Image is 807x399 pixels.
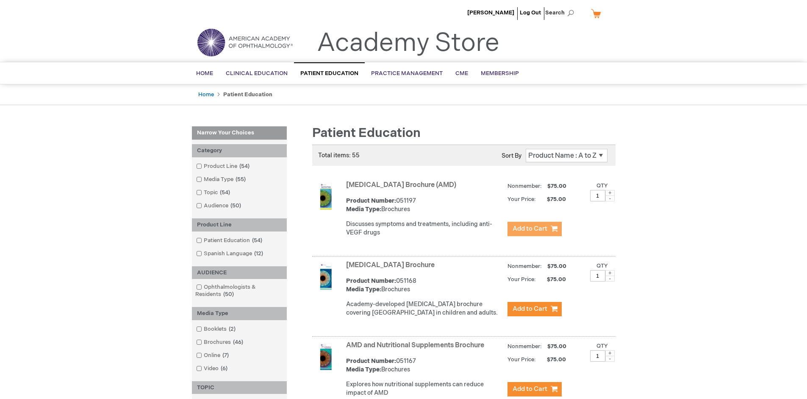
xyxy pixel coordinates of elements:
span: Search [545,4,577,21]
span: 54 [250,237,264,244]
strong: Your Price: [507,196,536,203]
p: Academy-developed [MEDICAL_DATA] brochure covering [GEOGRAPHIC_DATA] in children and adults. [346,300,503,317]
label: Qty [596,262,608,269]
a: Media Type55 [194,176,249,184]
strong: Patient Education [223,91,272,98]
span: Add to Cart [513,305,547,313]
strong: Media Type: [346,206,381,213]
div: Media Type [192,307,287,320]
span: Patient Education [300,70,358,77]
span: 50 [221,291,236,298]
div: 051197 Brochures [346,197,503,214]
span: Add to Cart [513,385,547,393]
strong: Your Price: [507,356,536,363]
span: Patient Education [312,126,421,141]
span: 2 [227,326,238,332]
a: Patient Education54 [194,237,266,245]
div: Category [192,144,287,157]
img: Amblyopia Brochure [312,263,339,290]
a: Ophthalmologists & Residents50 [194,283,285,299]
a: Academy Store [317,28,499,59]
strong: Product Number: [346,357,396,365]
a: [PERSON_NAME] [467,9,514,16]
div: 051167 Brochures [346,357,503,374]
span: 6 [219,365,230,372]
a: AMD and Nutritional Supplements Brochure [346,341,484,349]
strong: Product Number: [346,197,396,204]
span: Home [196,70,213,77]
label: Sort By [502,152,521,159]
span: $75.00 [546,343,568,350]
span: $75.00 [537,356,567,363]
img: AMD and Nutritional Supplements Brochure [312,343,339,370]
p: Discusses symptoms and treatments, including anti-VEGF drugs [346,220,503,237]
span: Total items: 55 [318,152,360,159]
input: Qty [590,190,605,201]
button: Add to Cart [507,302,562,316]
a: Audience50 [194,202,244,210]
span: $75.00 [546,183,568,190]
a: Brochures46 [194,338,247,346]
a: Product Line54 [194,162,253,170]
strong: Nonmember: [507,341,542,352]
span: Practice Management [371,70,443,77]
img: Age-Related Macular Degeneration Brochure (AMD) [312,183,339,210]
span: 7 [220,352,231,359]
label: Qty [596,182,608,189]
label: Qty [596,343,608,349]
a: Spanish Language12 [194,250,266,258]
div: 051168 Brochures [346,277,503,294]
span: 12 [252,250,265,257]
strong: Narrow Your Choices [192,126,287,140]
span: $75.00 [537,276,567,283]
span: Clinical Education [226,70,288,77]
p: Explores how nutritional supplements can reduce impact of AMD [346,380,503,397]
span: Membership [481,70,519,77]
div: AUDIENCE [192,266,287,279]
strong: Product Number: [346,277,396,285]
span: $75.00 [546,263,568,270]
a: [MEDICAL_DATA] Brochure [346,261,435,269]
a: Log Out [520,9,541,16]
span: Add to Cart [513,225,547,233]
a: Home [198,91,214,98]
span: 50 [228,202,243,209]
span: $75.00 [537,196,567,203]
strong: Nonmember: [507,181,542,192]
span: CME [455,70,468,77]
input: Qty [590,350,605,362]
a: Topic54 [194,189,233,197]
button: Add to Cart [507,222,562,236]
span: 54 [237,163,252,170]
div: Product Line [192,218,287,232]
a: Online7 [194,352,232,360]
a: Video6 [194,365,231,373]
input: Qty [590,270,605,282]
a: [MEDICAL_DATA] Brochure (AMD) [346,181,456,189]
strong: Media Type: [346,366,381,373]
div: TOPIC [192,381,287,394]
span: 55 [233,176,248,183]
span: 54 [218,189,232,196]
span: 46 [231,339,245,346]
button: Add to Cart [507,382,562,396]
strong: Your Price: [507,276,536,283]
a: Booklets2 [194,325,239,333]
strong: Nonmember: [507,261,542,272]
strong: Media Type: [346,286,381,293]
